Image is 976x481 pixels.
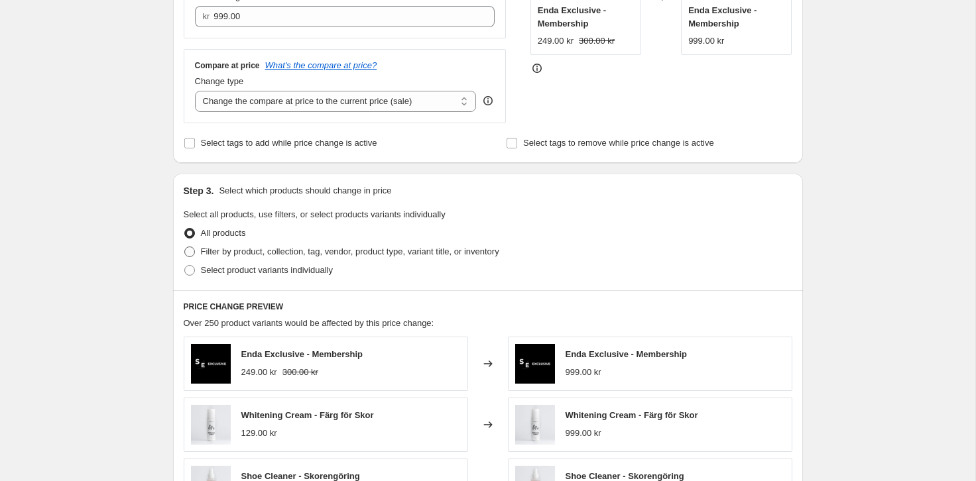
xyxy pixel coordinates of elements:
[579,34,615,48] strike: 300.00 kr
[195,76,244,86] span: Change type
[265,60,377,70] button: What's the compare at price?
[538,34,574,48] div: 249.00 kr
[184,301,792,312] h6: PRICE CHANGE PREVIEW
[241,427,277,440] div: 129.00 kr
[688,34,724,48] div: 999.00 kr
[688,5,757,28] span: Enda Exclusive - Membership
[201,138,377,148] span: Select tags to add while price change is active
[241,471,360,481] span: Shoe Cleaner - Skorengöring
[282,366,318,379] strike: 300.00 kr
[195,60,260,71] h3: Compare at price
[566,471,684,481] span: Shoe Cleaner - Skorengöring
[201,228,246,238] span: All products
[538,5,606,28] span: Enda Exclusive - Membership
[191,344,231,384] img: 1_e51fb634-ec10-44d9-8308-e65ce401fbfc_80x.png
[566,410,698,420] span: Whitening Cream - Färg för Skor
[184,318,434,328] span: Over 250 product variants would be affected by this price change:
[523,138,714,148] span: Select tags to remove while price change is active
[241,349,363,359] span: Enda Exclusive - Membership
[241,366,277,379] div: 249.00 kr
[241,410,374,420] span: Whitening Cream - Färg för Skor
[201,246,499,256] span: Filter by product, collection, tag, vendor, product type, variant title, or inventory
[201,265,333,275] span: Select product variants individually
[191,405,231,445] img: unnamed_80x.jpg
[184,184,214,197] h2: Step 3.
[515,405,555,445] img: unnamed_80x.jpg
[566,427,601,440] div: 999.00 kr
[219,184,391,197] p: Select which products should change in price
[481,94,495,107] div: help
[515,344,555,384] img: 1_e51fb634-ec10-44d9-8308-e65ce401fbfc_80x.png
[203,11,210,21] span: kr
[566,349,688,359] span: Enda Exclusive - Membership
[184,209,446,219] span: Select all products, use filters, or select products variants individually
[566,366,601,379] div: 999.00 kr
[213,6,475,27] input: 80.00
